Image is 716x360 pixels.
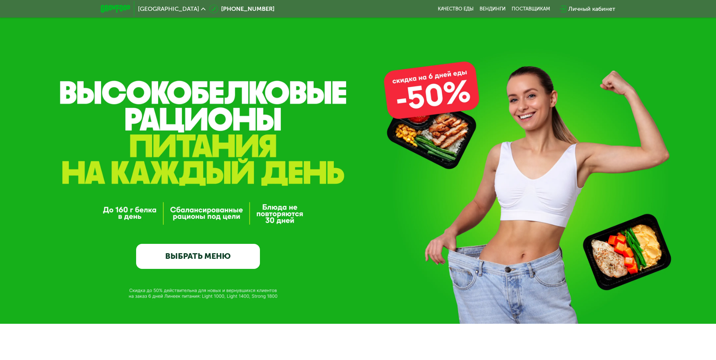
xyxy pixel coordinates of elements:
[138,6,199,12] span: [GEOGRAPHIC_DATA]
[568,4,615,13] div: Личный кабинет
[438,6,474,12] a: Качество еды
[480,6,506,12] a: Вендинги
[136,244,260,269] a: ВЫБРАТЬ МЕНЮ
[209,4,274,13] a: [PHONE_NUMBER]
[512,6,550,12] div: поставщикам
